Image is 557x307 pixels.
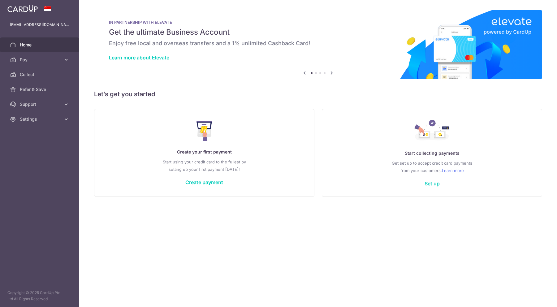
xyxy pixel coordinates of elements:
h5: Let’s get you started [94,89,542,99]
span: Help [14,4,27,10]
p: Create your first payment [107,148,302,156]
p: Get set up to accept credit card payments from your customers. [335,159,529,174]
a: Learn more [442,167,464,174]
span: Collect [20,71,61,78]
h5: Get the ultimate Business Account [109,27,527,37]
span: Refer & Save [20,86,61,93]
p: Start collecting payments [335,149,529,157]
a: Set up [425,180,440,187]
a: Create payment [185,179,223,185]
span: Home [20,42,61,48]
span: Pay [20,57,61,63]
img: CardUp [7,5,38,12]
a: Learn more about Elevate [109,54,169,61]
p: [EMAIL_ADDRESS][DOMAIN_NAME] [10,22,69,28]
img: Make Payment [196,121,212,141]
span: Settings [20,116,61,122]
img: Renovation banner [94,10,542,79]
span: Support [20,101,61,107]
h6: Enjoy free local and overseas transfers and a 1% unlimited Cashback Card! [109,40,527,47]
img: Collect Payment [414,120,450,142]
p: Start using your credit card to the fullest by setting up your first payment [DATE]! [107,158,302,173]
p: IN PARTNERSHIP WITH ELEVATE [109,20,527,25]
